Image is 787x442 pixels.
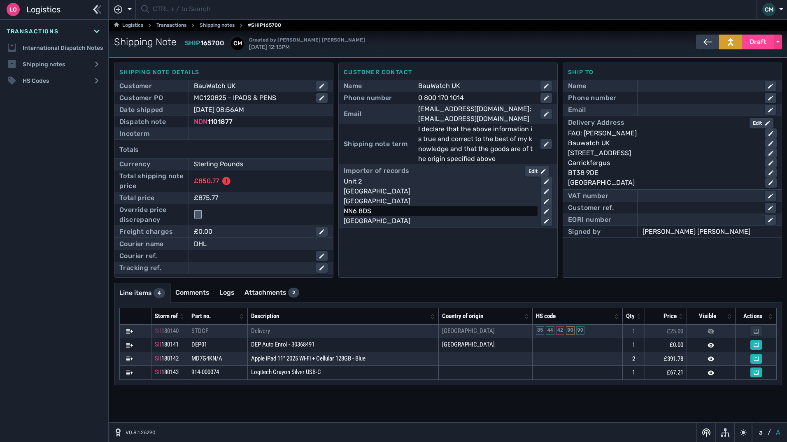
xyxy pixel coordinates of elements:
div: Email [344,109,361,119]
div: Country of origin [442,312,522,321]
div: Price [648,312,677,321]
div: Lo [7,3,20,16]
div: DHL [194,239,328,249]
div: CM [231,37,244,50]
a: Logs [214,283,240,302]
span: Apple iPad 11" 2025 Wi-Fi + Cellular 128GB - Blue [251,355,366,362]
div: Delivery Address [568,118,624,128]
span: 180140 [161,327,179,335]
div: Sterling Pounds [194,159,316,169]
span: Created by [PERSON_NAME] [PERSON_NAME] [249,37,365,43]
div: Qty [626,312,635,321]
div: [GEOGRAPHIC_DATA] [568,178,759,188]
div: Carrickfergus [568,158,759,168]
input: CTRL + / to Search [153,2,752,18]
div: Importer of records [344,166,410,177]
span: 1 [632,341,635,349]
span: 180142 [161,355,179,362]
span: [GEOGRAPHIC_DATA] [442,341,495,348]
span: 2 [632,355,635,363]
div: EORI number [568,215,611,225]
div: 42 [556,326,564,335]
span: NDN [194,118,207,126]
div: NN6 8DS [344,206,534,216]
span: STDCF [191,327,208,335]
div: [GEOGRAPHIC_DATA] [344,186,534,196]
div: VAT number [568,191,608,201]
span: DEP Auto Enrol - 30368491 [251,341,314,348]
div: [STREET_ADDRESS] [568,148,759,158]
div: Customer ref. [568,203,614,213]
span: V0.8.1.26290 [126,429,156,436]
div: Courier ref. [119,251,157,261]
div: HS code [536,312,612,321]
span: 180141 [161,341,179,348]
div: [GEOGRAPHIC_DATA] [344,216,534,226]
div: BT38 9DE [568,168,759,178]
div: 90 [576,326,584,335]
div: Dispatch note [119,117,166,127]
span: Logistics [26,3,61,16]
div: Shipping note term [344,139,407,149]
span: Delivery [251,327,270,335]
span: 165700 [200,39,224,47]
div: Actions [739,312,766,321]
div: Date shipped [119,105,163,115]
div: Name [344,81,362,91]
a: Transactions [156,21,186,30]
div: Unit 2 [344,177,534,186]
div: Phone number [344,93,392,103]
div: [PERSON_NAME] [PERSON_NAME] [643,227,776,237]
div: £0.00 [194,227,310,237]
div: BauWatch UK [418,81,534,91]
div: 44 [546,326,554,335]
div: Ship to [568,68,777,77]
button: A [774,428,782,437]
span: MD7G4KN/A [191,355,222,362]
div: [EMAIL_ADDRESS][DOMAIN_NAME];[EMAIL_ADDRESS][DOMAIN_NAME] [418,104,534,124]
div: 2 [288,288,299,298]
span: SII [155,355,161,362]
span: SHIP [185,39,200,47]
span: Transactions [7,27,58,36]
div: £875.77 [194,193,316,203]
div: Courier name [119,239,164,249]
div: Email [568,105,586,115]
div: Part no. [191,312,237,321]
div: FAO: [PERSON_NAME] [568,128,759,138]
div: Customer contact [344,68,552,77]
span: 1101877 [207,118,233,126]
span: Logitech Crayon Silver USB-C [251,368,321,376]
span: 1 [632,369,635,376]
div: Customer PO [119,93,163,103]
div: BauWatch UK [194,81,310,91]
div: £850.77 [194,176,219,186]
div: I declare that the above information is true and correct to the best of my knowledge and that the... [418,124,534,164]
div: Totals [119,142,328,158]
div: CM [762,3,775,16]
span: #SHIP165700 [248,21,281,30]
div: Override price discrepancy [119,205,184,225]
div: Edit [753,119,770,127]
span: 180143 [161,368,179,376]
div: Name [568,81,587,91]
a: Logistics [114,21,143,30]
div: 4 [154,288,165,298]
div: Phone number [568,93,617,103]
div: Currency [119,159,150,169]
div: Signed by [568,227,601,237]
button: Edit [525,166,549,177]
button: Edit [750,118,773,128]
span: SII [155,368,161,376]
div: Total shipping note price [119,171,184,191]
a: Comments [170,283,214,302]
button: Draft [742,35,774,49]
span: £0.00 [670,341,683,349]
div: Customer [119,81,152,91]
button: a [757,428,764,437]
div: 85 [536,326,544,335]
div: [DATE] 08:56AM [194,105,316,115]
div: Tracking ref. [119,263,161,273]
span: £391.78 [664,355,683,363]
span: [DATE] 12:13PM [249,36,365,51]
